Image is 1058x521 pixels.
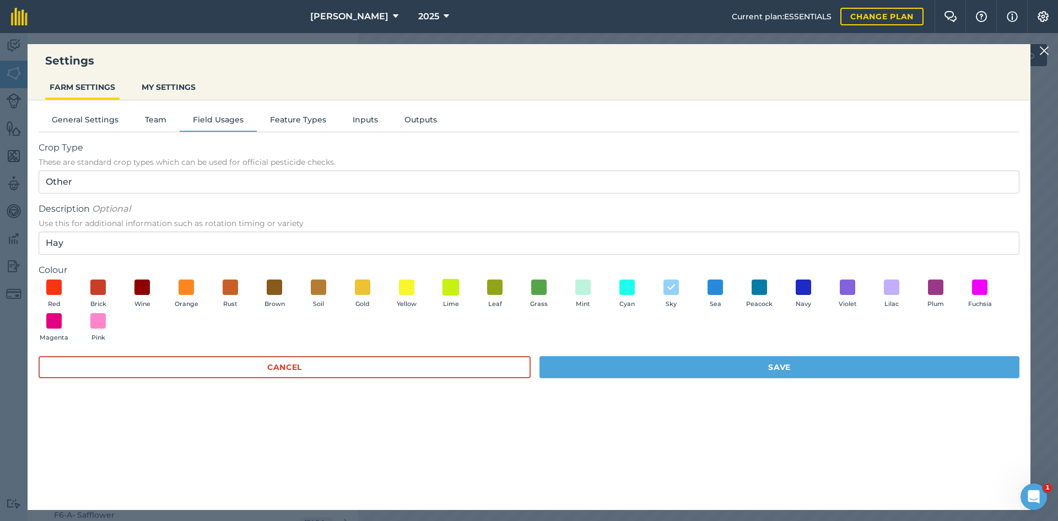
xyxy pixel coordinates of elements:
[418,10,439,23] span: 2025
[796,299,811,309] span: Navy
[576,299,590,309] span: Mint
[619,299,635,309] span: Cyan
[1043,484,1052,492] span: 1
[539,356,1019,378] button: Save
[175,299,198,309] span: Orange
[137,77,200,98] button: MY SETTINGS
[391,280,422,309] button: Yellow
[710,299,721,309] span: Sea
[968,299,992,309] span: Fuchsia
[840,8,924,25] a: Change plan
[927,299,944,309] span: Plum
[83,313,114,343] button: Pink
[744,280,775,309] button: Peacock
[700,280,731,309] button: Sea
[1021,484,1047,510] iframe: Intercom live chat
[134,299,150,309] span: Wine
[397,299,417,309] span: Yellow
[839,299,857,309] span: Violet
[28,53,1030,68] h3: Settings
[48,299,61,309] span: Red
[259,280,290,309] button: Brown
[215,280,246,309] button: Rust
[257,114,339,130] button: Feature Types
[479,280,510,309] button: Leaf
[223,299,237,309] span: Rust
[39,280,69,309] button: Red
[666,299,677,309] span: Sky
[132,114,180,130] button: Team
[90,299,106,309] span: Brick
[884,299,899,309] span: Lilac
[488,299,502,309] span: Leaf
[313,299,324,309] span: Soil
[568,280,598,309] button: Mint
[666,281,676,294] img: svg+xml;base64,PHN2ZyB4bWxucz0iaHR0cDovL3d3dy53My5vcmcvMjAwMC9zdmciIHdpZHRoPSIxOCIgaGVpZ2h0PSIyNC...
[920,280,951,309] button: Plum
[91,333,105,343] span: Pink
[40,333,68,343] span: Magenta
[1037,11,1050,22] img: A cog icon
[39,170,1019,194] input: Start typing to search for crop type
[355,299,370,309] span: Gold
[746,299,773,309] span: Peacock
[656,280,687,309] button: Sky
[1039,44,1049,57] img: svg+xml;base64,PHN2ZyB4bWxucz0iaHR0cDovL3d3dy53My5vcmcvMjAwMC9zdmciIHdpZHRoPSIyMiIgaGVpZ2h0PSIzMC...
[310,10,388,23] span: [PERSON_NAME]
[391,114,450,130] button: Outputs
[264,299,285,309] span: Brown
[876,280,907,309] button: Lilac
[39,114,132,130] button: General Settings
[1007,10,1018,23] img: svg+xml;base64,PHN2ZyB4bWxucz0iaHR0cDovL3d3dy53My5vcmcvMjAwMC9zdmciIHdpZHRoPSIxNyIgaGVpZ2h0PSIxNy...
[523,280,554,309] button: Grass
[39,218,1019,229] span: Use this for additional information such as rotation timing or variety
[975,11,988,22] img: A question mark icon
[612,280,643,309] button: Cyan
[171,280,202,309] button: Orange
[944,11,957,22] img: Two speech bubbles overlapping with the left bubble in the forefront
[443,299,459,309] span: Lime
[39,313,69,343] button: Magenta
[11,8,28,25] img: fieldmargin Logo
[39,141,1019,154] span: Crop Type
[83,280,114,309] button: Brick
[788,280,819,309] button: Navy
[39,202,1019,216] span: Description
[303,280,334,309] button: Soil
[92,203,131,214] em: Optional
[39,157,1019,168] span: These are standard crop types which can be used for official pesticide checks.
[39,356,531,378] button: Cancel
[127,280,158,309] button: Wine
[45,77,120,98] button: FARM SETTINGS
[339,114,391,130] button: Inputs
[347,280,378,309] button: Gold
[530,299,548,309] span: Grass
[435,280,466,309] button: Lime
[832,280,863,309] button: Violet
[732,10,832,23] span: Current plan : ESSENTIALS
[180,114,257,130] button: Field Usages
[39,264,1019,277] label: Colour
[964,280,995,309] button: Fuchsia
